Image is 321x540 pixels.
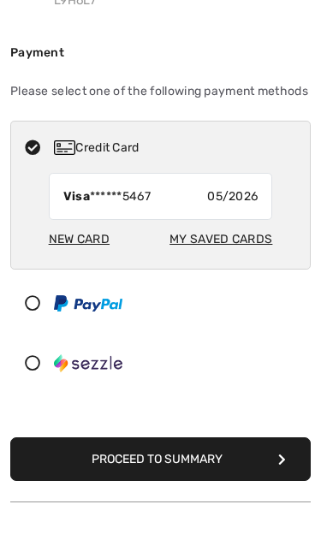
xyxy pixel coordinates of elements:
[10,44,311,62] div: Payment
[54,140,75,155] img: Credit Card
[63,189,90,204] strong: Visa
[169,223,272,255] div: My Saved Cards
[54,354,122,371] img: Sezzle
[49,223,110,255] div: New Card
[54,139,299,157] div: Credit Card
[10,68,311,114] div: Please select one of the following payment methods
[10,437,311,481] button: Proceed to Summary
[54,295,122,312] img: PayPal
[207,187,258,205] span: 05/2026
